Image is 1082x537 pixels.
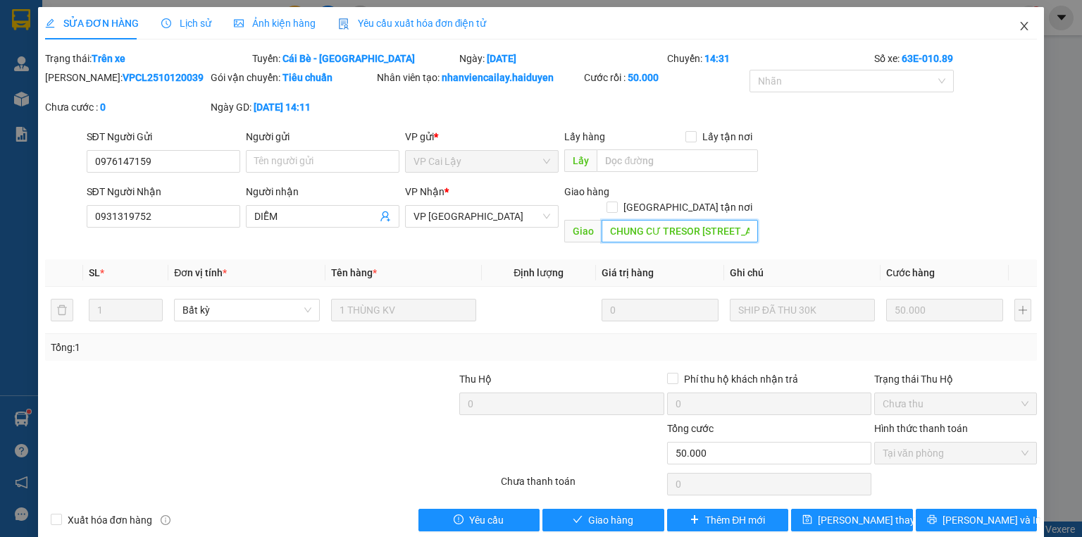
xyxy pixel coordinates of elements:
[338,18,349,30] img: icon
[45,18,139,29] span: SỬA ĐƠN HÀNG
[454,514,464,526] span: exclamation-circle
[89,267,100,278] span: SL
[469,512,504,528] span: Yêu cầu
[564,186,609,197] span: Giao hàng
[254,101,311,113] b: [DATE] 14:11
[331,299,476,321] input: VD: Bàn, Ghế
[211,70,373,85] div: Gói vận chuyển:
[1005,7,1044,47] button: Close
[246,129,399,144] div: Người gửi
[618,199,758,215] span: [GEOGRAPHIC_DATA] tận nơi
[883,443,1028,464] span: Tại văn phòng
[405,186,444,197] span: VP Nhận
[459,374,492,385] span: Thu Hộ
[97,60,187,106] li: VP VP [PERSON_NAME] Lậy
[873,51,1038,66] div: Số xe:
[730,299,875,321] input: Ghi Chú
[564,220,602,242] span: Giao
[1019,20,1030,32] span: close
[573,514,583,526] span: check
[602,299,719,321] input: 0
[458,51,665,66] div: Ngày:
[564,149,597,172] span: Lấy
[883,393,1028,414] span: Chưa thu
[413,151,550,172] span: VP Cai Lậy
[886,267,935,278] span: Cước hàng
[413,206,550,227] span: VP Sài Gòn
[246,184,399,199] div: Người nhận
[667,423,714,434] span: Tổng cước
[338,18,487,29] span: Yêu cầu xuất hóa đơn điện tử
[123,72,204,83] b: VPCL2510120039
[45,70,208,85] div: [PERSON_NAME]:
[542,509,664,531] button: checkGiao hàng
[161,18,211,29] span: Lịch sử
[331,267,377,278] span: Tên hàng
[7,60,97,106] li: VP VP [GEOGRAPHIC_DATA]
[667,509,789,531] button: plusThêm ĐH mới
[902,53,953,64] b: 63E-010.89
[45,18,55,28] span: edit
[182,300,311,321] span: Bất kỳ
[886,299,1003,321] input: 0
[211,99,373,115] div: Ngày GD:
[628,72,659,83] b: 50.000
[405,129,559,144] div: VP gửi
[234,18,244,28] span: picture
[602,220,758,242] input: Dọc đường
[487,53,516,64] b: [DATE]
[442,72,554,83] b: nhanviencailay.haiduyen
[927,514,937,526] span: printer
[916,509,1038,531] button: printer[PERSON_NAME] và In
[564,131,605,142] span: Lấy hàng
[62,512,158,528] span: Xuất hóa đơn hàng
[602,267,654,278] span: Giá trị hàng
[705,512,765,528] span: Thêm ĐH mới
[690,514,699,526] span: plus
[724,259,881,287] th: Ghi chú
[874,371,1037,387] div: Trạng thái Thu Hộ
[100,101,106,113] b: 0
[380,211,391,222] span: user-add
[161,18,171,28] span: clock-circle
[234,18,316,29] span: Ảnh kiện hàng
[678,371,804,387] span: Phí thu hộ khách nhận trả
[943,512,1041,528] span: [PERSON_NAME] và In
[87,129,240,144] div: SĐT Người Gửi
[1014,299,1031,321] button: plus
[418,509,540,531] button: exclamation-circleYêu cầu
[174,267,227,278] span: Đơn vị tính
[7,7,204,34] li: Hải Duyên
[802,514,812,526] span: save
[791,509,913,531] button: save[PERSON_NAME] thay đổi
[51,340,418,355] div: Tổng: 1
[499,474,665,498] div: Chưa thanh toán
[92,53,125,64] b: Trên xe
[874,423,968,434] label: Hình thức thanh toán
[597,149,758,172] input: Dọc đường
[45,99,208,115] div: Chưa cước :
[44,51,251,66] div: Trạng thái:
[161,515,170,525] span: info-circle
[251,51,458,66] div: Tuyến:
[704,53,730,64] b: 14:31
[51,299,73,321] button: delete
[514,267,564,278] span: Định lượng
[377,70,581,85] div: Nhân viên tạo:
[87,184,240,199] div: SĐT Người Nhận
[818,512,931,528] span: [PERSON_NAME] thay đổi
[666,51,873,66] div: Chuyến:
[697,129,758,144] span: Lấy tận nơi
[282,72,332,83] b: Tiêu chuẩn
[588,512,633,528] span: Giao hàng
[584,70,747,85] div: Cước rồi :
[282,53,415,64] b: Cái Bè - [GEOGRAPHIC_DATA]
